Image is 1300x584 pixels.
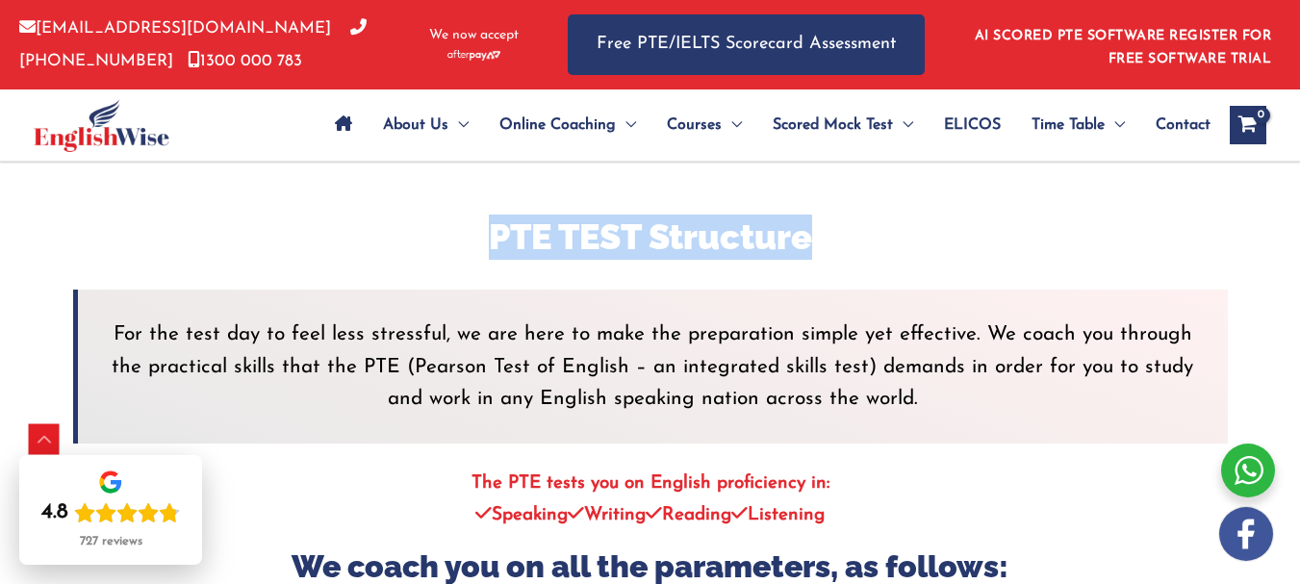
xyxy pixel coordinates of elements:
a: About UsMenu Toggle [368,91,484,159]
span: About Us [383,91,448,159]
a: 1300 000 783 [188,53,302,69]
a: Contact [1140,91,1211,159]
a: [EMAIL_ADDRESS][DOMAIN_NAME] [19,20,331,37]
span: Menu Toggle [1105,91,1125,159]
img: Afterpay-Logo [447,50,500,61]
div: 4.8 [41,499,68,526]
span: Time Table [1032,91,1105,159]
span: Menu Toggle [616,91,636,159]
p: For the test day to feel less stressful, we are here to make the preparation simple yet effective... [107,318,1199,415]
h2: PTE TEST Structure [73,215,1228,260]
span: Scored Mock Test [773,91,893,159]
span: ELICOS [944,91,1001,159]
img: white-facebook.png [1219,507,1273,561]
strong: Speaking Writing Reading Listening [475,506,825,524]
a: Time TableMenu Toggle [1016,91,1140,159]
span: Courses [667,91,722,159]
a: AI SCORED PTE SOFTWARE REGISTER FOR FREE SOFTWARE TRIAL [975,29,1272,66]
a: ELICOS [929,91,1016,159]
img: cropped-ew-logo [34,99,169,152]
span: Menu Toggle [893,91,913,159]
nav: Site Navigation: Main Menu [319,91,1211,159]
span: Menu Toggle [448,91,469,159]
span: Online Coaching [499,91,616,159]
a: Online CoachingMenu Toggle [484,91,651,159]
span: We now accept [429,26,519,45]
a: CoursesMenu Toggle [651,91,757,159]
a: View Shopping Cart, empty [1230,106,1266,144]
div: 727 reviews [80,534,142,549]
span: Contact [1156,91,1211,159]
aside: Header Widget 1 [963,13,1281,76]
a: Free PTE/IELTS Scorecard Assessment [568,14,925,75]
div: Rating: 4.8 out of 5 [41,499,180,526]
a: [PHONE_NUMBER] [19,20,367,68]
span: Menu Toggle [722,91,742,159]
a: Scored Mock TestMenu Toggle [757,91,929,159]
strong: The PTE tests you on English proficiency in: [472,474,829,493]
